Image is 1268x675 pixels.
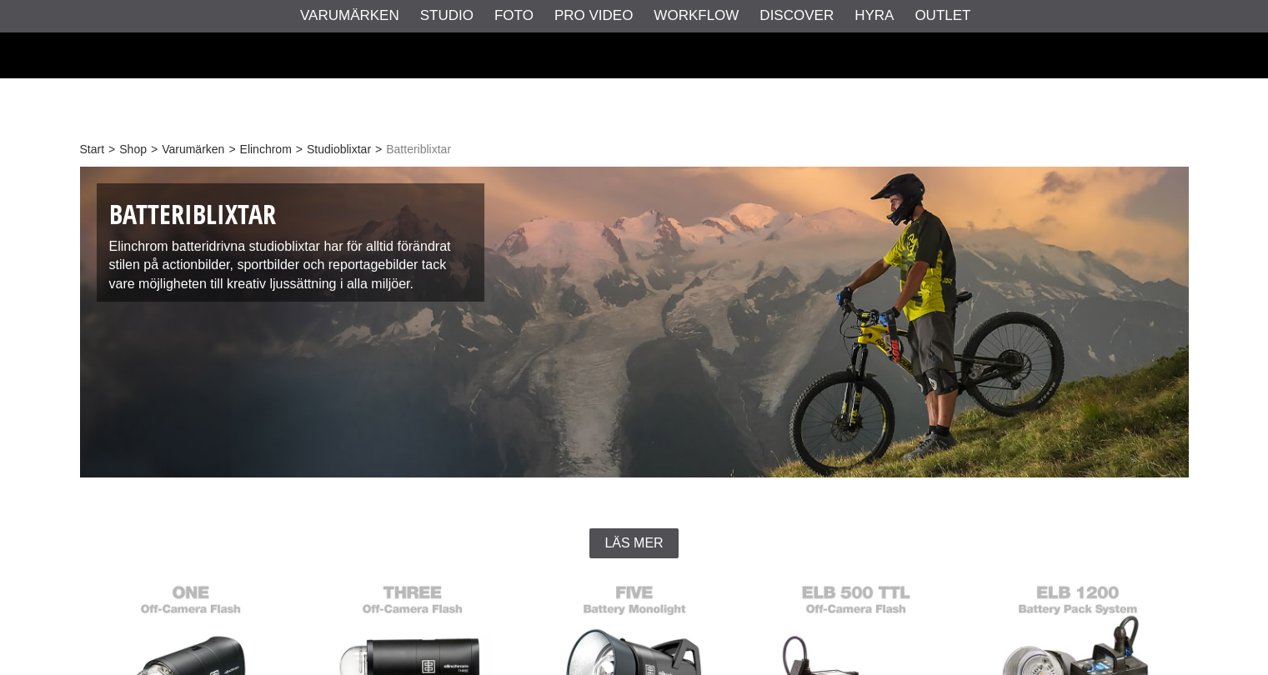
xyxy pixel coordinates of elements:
[80,141,105,158] a: Start
[554,5,633,27] a: Pro Video
[855,5,894,27] a: Hyra
[97,183,485,302] div: Elinchrom batteridrivna studioblixtar har för alltid förändrat stilen på actionbilder, sportbilde...
[151,141,158,158] span: >
[307,141,371,158] a: Studioblixtar
[494,5,534,27] a: Foto
[375,141,382,158] span: >
[109,196,473,233] h1: Batteriblixtar
[108,141,115,158] span: >
[300,5,399,27] a: Varumärken
[915,5,970,27] a: Outlet
[296,141,303,158] span: >
[228,141,235,158] span: >
[604,536,663,551] span: Läs mer
[386,141,451,158] span: Batteriblixtar
[119,141,147,158] a: Shop
[80,167,1189,477] img: Batteriblixtar Elinchrom
[654,5,739,27] a: Workflow
[162,141,224,158] a: Varumärken
[759,5,834,27] a: Discover
[80,487,1189,512] h2: Batteridrivna studioblixtar - Alltid redo för äventyr överallt
[240,141,292,158] a: Elinchrom
[420,5,474,27] a: Studio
